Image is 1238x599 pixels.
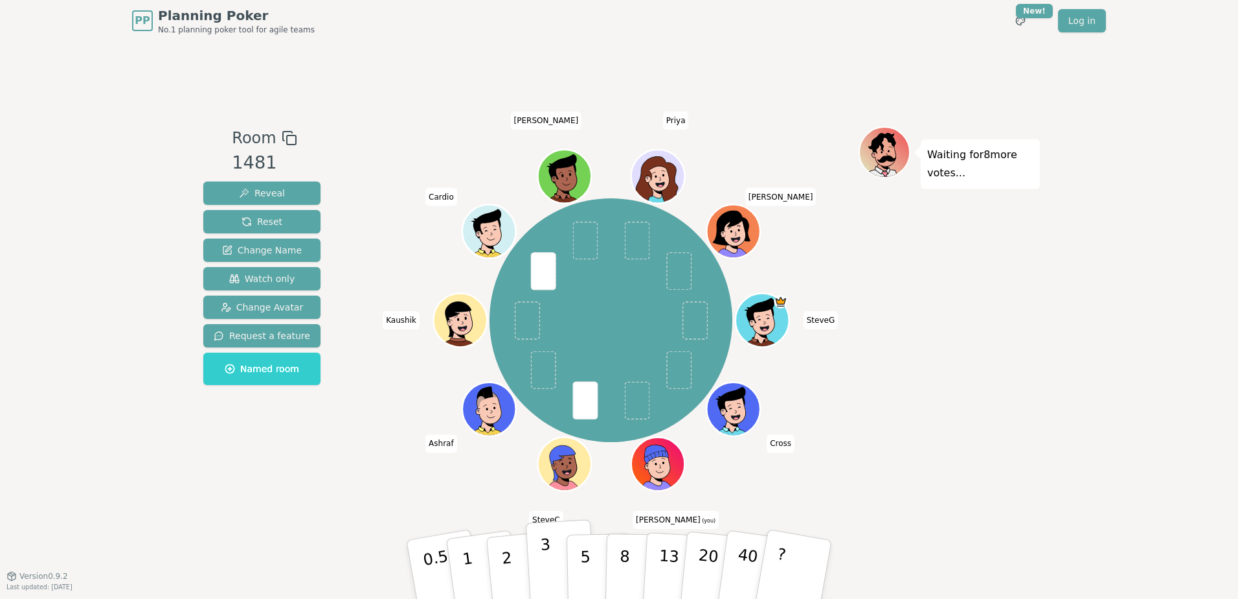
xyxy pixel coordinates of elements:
[529,511,563,529] span: Click to change your name
[927,146,1033,182] p: Waiting for 8 more votes...
[1016,4,1053,18] div: New!
[6,571,68,581] button: Version0.9.2
[203,182,321,205] button: Reveal
[6,583,73,591] span: Last updated: [DATE]
[222,244,302,257] span: Change Name
[701,518,716,524] span: (you)
[663,112,689,130] span: Click to change your name
[19,571,68,581] span: Version 0.9.2
[221,301,304,314] span: Change Avatar
[1009,9,1032,32] button: New!
[203,353,321,385] button: Named room
[804,311,838,329] span: Click to change your name
[158,6,315,25] span: Planning Poker
[203,267,321,290] button: Watch only
[203,239,321,262] button: Change Name
[232,126,276,150] span: Room
[239,187,285,200] span: Reveal
[232,150,297,176] div: 1481
[135,13,150,29] span: PP
[383,311,420,329] span: Click to change your name
[132,6,315,35] a: PPPlanning PokerNo.1 planning poker tool for agile teams
[203,296,321,319] button: Change Avatar
[1058,9,1106,32] a: Log in
[633,439,683,489] button: Click to change your avatar
[767,434,794,452] span: Click to change your name
[242,215,282,228] span: Reset
[225,362,299,375] span: Named room
[745,188,816,206] span: Click to change your name
[511,112,582,130] span: Click to change your name
[158,25,315,35] span: No.1 planning poker tool for agile teams
[633,511,719,529] span: Click to change your name
[774,295,787,309] span: SteveG is the host
[203,324,321,347] button: Request a feature
[214,329,310,342] span: Request a feature
[229,272,295,285] span: Watch only
[203,210,321,233] button: Reset
[425,188,457,206] span: Click to change your name
[425,434,457,452] span: Click to change your name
